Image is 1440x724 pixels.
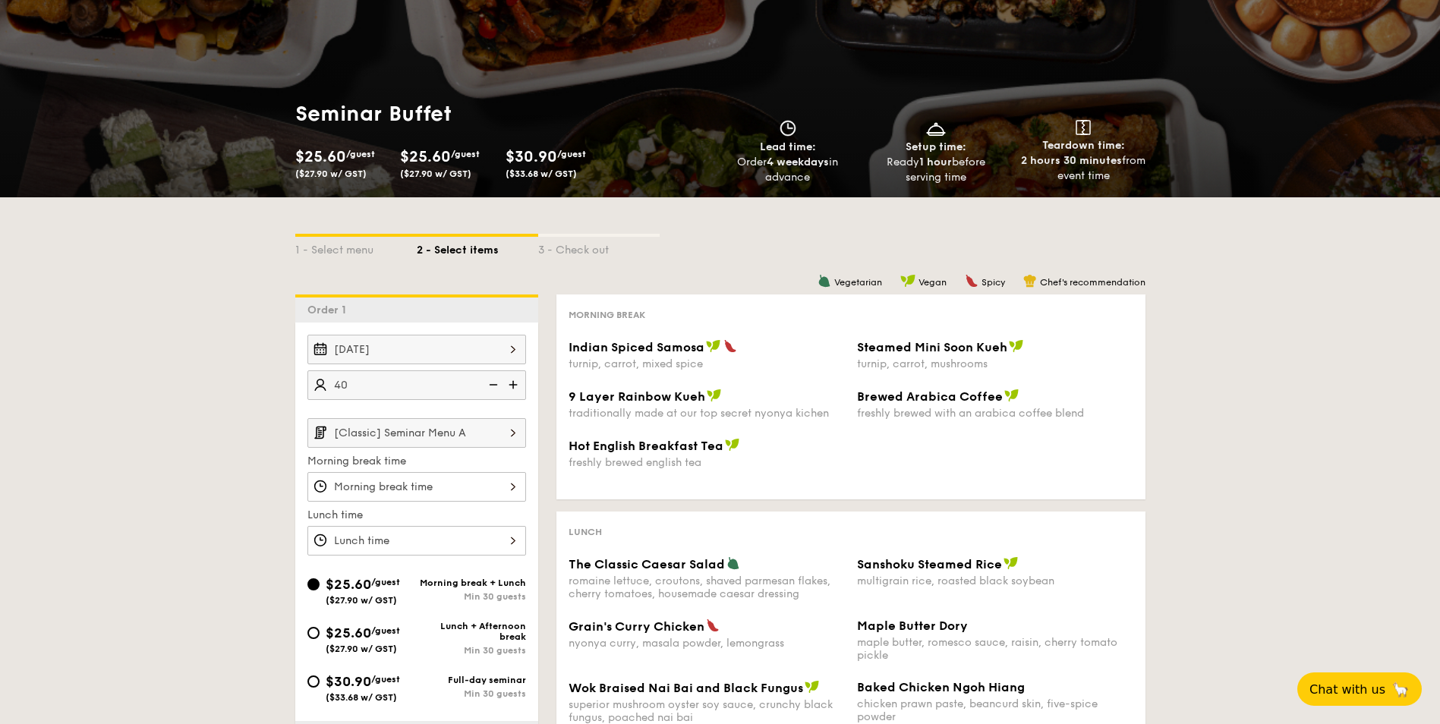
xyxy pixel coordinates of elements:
span: ($33.68 w/ GST) [326,692,397,703]
div: Morning break + Lunch [417,578,526,588]
img: icon-vegan.f8ff3823.svg [707,389,722,402]
span: $30.90 [506,148,557,166]
span: Maple Butter Dory [857,619,968,633]
span: ($27.90 w/ GST) [295,168,367,179]
span: Teardown time: [1042,139,1125,152]
div: chicken prawn paste, beancurd skin, five-spice powder [857,697,1133,723]
img: icon-vegan.f8ff3823.svg [1004,556,1019,570]
span: Spicy [982,277,1005,288]
span: Baked Chicken Ngoh Hiang [857,680,1025,694]
span: Grain's Curry Chicken [569,619,704,634]
span: ($27.90 w/ GST) [326,595,397,606]
span: ($27.90 w/ GST) [326,644,397,654]
label: Morning break time [307,454,526,469]
span: /guest [451,149,480,159]
span: Chef's recommendation [1040,277,1145,288]
div: from event time [1016,153,1152,184]
span: $30.90 [326,673,371,690]
span: Lead time: [760,140,816,153]
div: turnip, carrot, mixed spice [569,357,845,370]
img: icon-vegan.f8ff3823.svg [706,339,721,353]
div: 3 - Check out [538,237,660,258]
input: $25.60/guest($27.90 w/ GST)Morning break + LunchMin 30 guests [307,578,320,590]
span: ($33.68 w/ GST) [506,168,577,179]
button: Chat with us🦙 [1297,672,1422,706]
img: icon-chevron-right.3c0dfbd6.svg [500,418,526,447]
img: icon-clock.2db775ea.svg [777,120,799,137]
span: Sanshoku Steamed Rice [857,557,1002,571]
span: $25.60 [295,148,346,166]
strong: 2 hours 30 minutes [1021,154,1122,167]
div: turnip, carrot, mushrooms [857,357,1133,370]
div: maple butter, romesco sauce, raisin, cherry tomato pickle [857,636,1133,662]
img: icon-vegan.f8ff3823.svg [1009,339,1024,353]
img: icon-vegetarian.fe4039eb.svg [818,274,831,288]
span: $25.60 [326,576,371,593]
div: traditionally made at our top secret nyonya kichen [569,407,845,420]
h1: Seminar Buffet [295,100,599,127]
span: $25.60 [400,148,451,166]
span: Chat with us [1309,682,1385,697]
span: Steamed Mini Soon Kueh [857,340,1007,354]
input: Morning break time [307,472,526,502]
div: superior mushroom oyster soy sauce, crunchy black fungus, poached nai bai [569,698,845,724]
span: /guest [371,577,400,587]
div: Ready before serving time [868,155,1004,185]
strong: 4 weekdays [767,156,829,168]
img: icon-spicy.37a8142b.svg [706,619,720,632]
img: icon-chef-hat.a58ddaea.svg [1023,274,1037,288]
span: Lunch [569,527,602,537]
span: /guest [346,149,375,159]
span: Morning break [569,310,645,320]
span: Hot English Breakfast Tea [569,439,723,453]
img: icon-vegetarian.fe4039eb.svg [726,556,740,570]
input: Event date [307,335,526,364]
div: Min 30 guests [417,591,526,602]
strong: 1 hour [919,156,952,168]
input: Number of guests [307,370,526,400]
div: Min 30 guests [417,645,526,656]
div: freshly brewed with an arabica coffee blend [857,407,1133,420]
label: Lunch time [307,508,526,523]
img: icon-reduce.1d2dbef1.svg [481,370,503,399]
img: icon-vegan.f8ff3823.svg [1004,389,1019,402]
img: icon-spicy.37a8142b.svg [965,274,978,288]
div: multigrain rice, roasted black soybean [857,574,1133,587]
img: icon-add.58712e84.svg [503,370,526,399]
span: /guest [371,674,400,685]
span: The Classic Caesar Salad [569,557,725,571]
span: ($27.90 w/ GST) [400,168,471,179]
div: Min 30 guests [417,688,526,699]
input: $30.90/guest($33.68 w/ GST)Full-day seminarMin 30 guests [307,675,320,688]
span: Wok Braised Nai Bai and Black Fungus [569,681,803,695]
span: Vegetarian [834,277,882,288]
div: Lunch + Afternoon break [417,621,526,642]
span: 🦙 [1391,681,1410,698]
span: Setup time: [906,140,966,153]
img: icon-spicy.37a8142b.svg [723,339,737,353]
img: icon-vegan.f8ff3823.svg [805,680,820,694]
div: romaine lettuce, croutons, shaved parmesan flakes, cherry tomatoes, housemade caesar dressing [569,574,845,600]
span: Brewed Arabica Coffee [857,389,1003,404]
span: 9 Layer Rainbow Kueh [569,389,705,404]
span: /guest [371,625,400,636]
img: icon-vegan.f8ff3823.svg [900,274,915,288]
span: /guest [557,149,586,159]
div: Order in advance [720,155,856,185]
div: 1 - Select menu [295,237,417,258]
span: $25.60 [326,625,371,641]
img: icon-vegan.f8ff3823.svg [725,438,740,452]
input: Lunch time [307,526,526,556]
img: icon-dish.430c3a2e.svg [925,120,947,137]
span: Vegan [919,277,947,288]
div: Full-day seminar [417,675,526,685]
div: 2 - Select items [417,237,538,258]
img: icon-teardown.65201eee.svg [1076,120,1091,135]
div: nyonya curry, masala powder, lemongrass [569,637,845,650]
span: Order 1 [307,304,352,316]
div: freshly brewed english tea [569,456,845,469]
input: $25.60/guest($27.90 w/ GST)Lunch + Afternoon breakMin 30 guests [307,627,320,639]
span: Indian Spiced Samosa [569,340,704,354]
